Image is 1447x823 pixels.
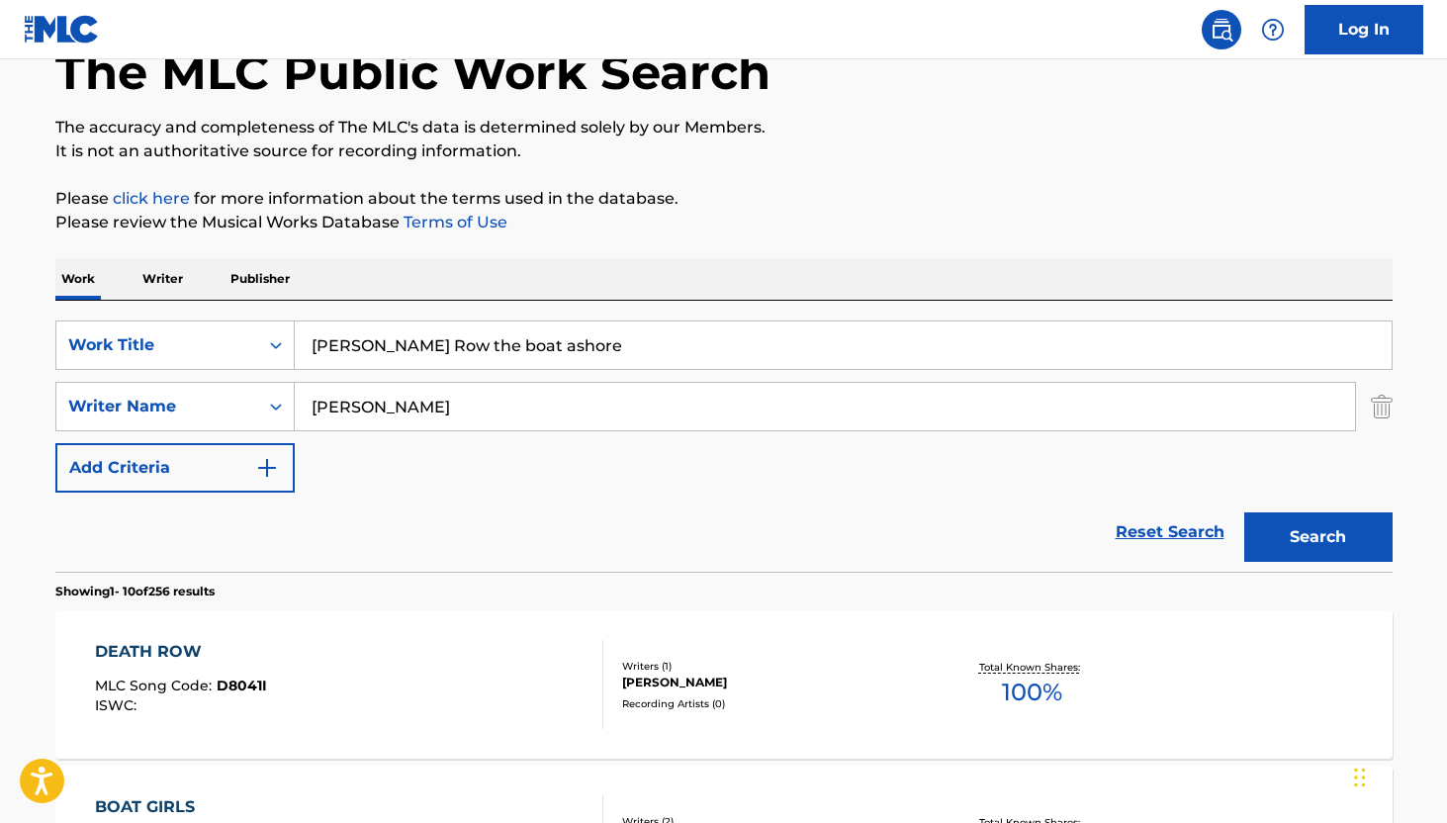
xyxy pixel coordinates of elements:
p: The accuracy and completeness of The MLC's data is determined solely by our Members. [55,116,1393,139]
span: ISWC : [95,696,141,714]
div: Recording Artists ( 0 ) [622,696,921,711]
p: It is not an authoritative source for recording information. [55,139,1393,163]
p: Please review the Musical Works Database [55,211,1393,234]
img: 9d2ae6d4665cec9f34b9.svg [255,456,279,480]
p: Showing 1 - 10 of 256 results [55,583,215,600]
div: Drag [1354,748,1366,807]
a: click here [113,189,190,208]
button: Search [1244,512,1393,562]
div: Writer Name [68,395,246,418]
span: MLC Song Code : [95,677,217,694]
a: Reset Search [1106,510,1234,554]
div: BOAT GIRLS [95,795,271,819]
p: Publisher [225,258,296,300]
p: Please for more information about the terms used in the database. [55,187,1393,211]
img: search [1210,18,1233,42]
img: Delete Criterion [1371,382,1393,431]
span: 100 % [1002,675,1062,710]
div: [PERSON_NAME] [622,674,921,691]
div: Writers ( 1 ) [622,659,921,674]
img: help [1261,18,1285,42]
div: Work Title [68,333,246,357]
h1: The MLC Public Work Search [55,43,770,102]
div: Help [1253,10,1293,49]
div: DEATH ROW [95,640,267,664]
a: Terms of Use [400,213,507,231]
p: Total Known Shares: [979,660,1085,675]
span: D8041I [217,677,267,694]
iframe: Chat Widget [1348,728,1447,823]
button: Add Criteria [55,443,295,493]
p: Work [55,258,101,300]
p: Writer [136,258,189,300]
a: Log In [1305,5,1423,54]
a: Public Search [1202,10,1241,49]
form: Search Form [55,320,1393,572]
a: DEATH ROWMLC Song Code:D8041IISWC:Writers (1)[PERSON_NAME]Recording Artists (0)Total Known Shares... [55,610,1393,759]
img: MLC Logo [24,15,100,44]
